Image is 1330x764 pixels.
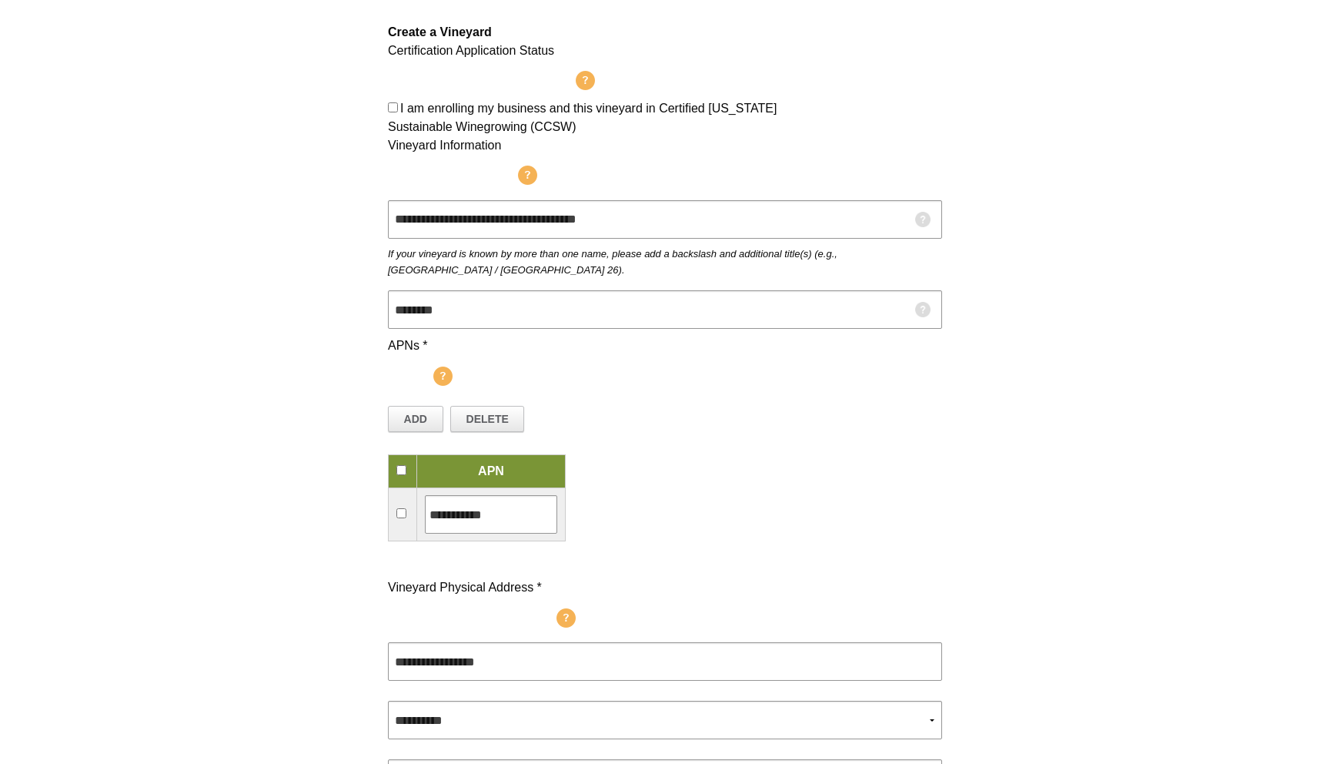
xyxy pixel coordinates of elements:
[388,339,428,352] span: APNs *
[388,25,492,39] span: Create a Vineyard
[388,246,942,279] p: If your vineyard is known by more than one name, please add a backslash and additional title(s) (...
[388,581,542,594] span: Vineyard Physical Address *
[388,102,777,133] label: I am enrolling my business and this vineyard in Certified [US_STATE] Sustainable Winegrowing (CCSW)
[388,406,443,432] a: Add
[388,44,554,57] span: Certification Application Status
[450,406,524,432] a: Delete
[388,139,501,152] span: Vineyard Information
[417,455,566,488] td: APN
